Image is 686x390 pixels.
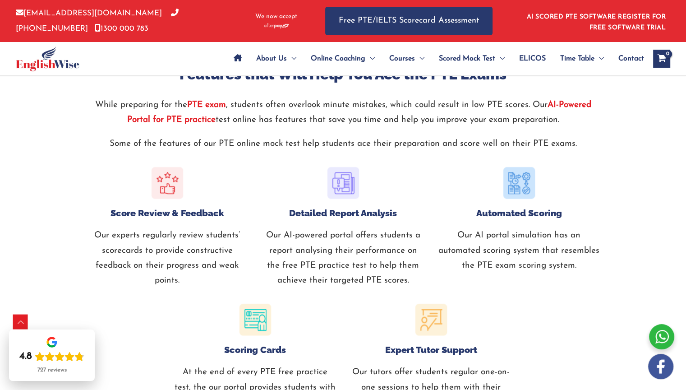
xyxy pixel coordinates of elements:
[19,350,32,363] div: 4.8
[37,367,67,374] div: 727 reviews
[262,228,424,288] p: Our AI-powered portal offers students a report analysing their performance on the free PTE practi...
[226,43,644,74] nav: Site Navigation: Main Menu
[127,101,591,124] a: AI-Powered Portal for PTE practice
[325,7,493,35] a: Free PTE/IELTS Scorecard Assessment
[648,354,673,379] img: white-facebook.png
[86,97,600,128] p: While preparing for the , students often overlook minute mistakes, which could result in low PTE ...
[16,9,179,32] a: [PHONE_NUMBER]
[86,228,249,288] p: Our experts regularly review students’ scorecards to provide constructive feedback on their progr...
[264,23,289,28] img: Afterpay-Logo
[16,46,79,71] img: cropped-ew-logo
[521,6,670,36] aside: Header Widget 1
[256,43,287,74] span: About Us
[304,43,382,74] a: Online CoachingMenu Toggle
[413,302,449,338] img: Expert Tutor Support
[289,208,397,218] strong: Detailed Report Analysis
[149,165,185,201] img: Score Review & Feedback
[653,50,670,68] a: View Shopping Cart, empty
[527,14,666,31] a: AI SCORED PTE SOFTWARE REGISTER FOR FREE SOFTWARE TRIAL
[501,165,537,201] img: Automated Scoring
[224,344,286,355] strong: Scoring Cards
[432,43,512,74] a: Scored Mock TestMenu Toggle
[553,43,611,74] a: Time TableMenu Toggle
[438,228,600,273] p: Our AI portal simulation has an automated scoring system that resembles the PTE exam scoring system.
[187,101,226,109] a: PTE exam
[439,43,495,74] span: Scored Mock Test
[495,43,505,74] span: Menu Toggle
[311,43,365,74] span: Online Coaching
[389,43,415,74] span: Courses
[385,344,477,355] strong: Expert Tutor Support
[110,208,224,218] strong: Score Review & Feedback
[560,43,594,74] span: Time Table
[618,43,644,74] span: Contact
[237,302,273,338] img: Scoring Cards
[325,165,361,201] img: Detailed Report Analysis
[415,43,424,74] span: Menu Toggle
[255,12,297,21] span: We now accept
[249,43,304,74] a: About UsMenu Toggle
[19,350,84,363] div: Rating: 4.8 out of 5
[365,43,375,74] span: Menu Toggle
[519,43,546,74] span: ELICOS
[86,136,600,151] p: Some of the features of our PTE online mock test help students ace their preparation and score we...
[382,43,432,74] a: CoursesMenu Toggle
[287,43,296,74] span: Menu Toggle
[512,43,553,74] a: ELICOS
[95,25,148,32] a: 1300 000 783
[16,9,162,17] a: [EMAIL_ADDRESS][DOMAIN_NAME]
[594,43,604,74] span: Menu Toggle
[611,43,644,74] a: Contact
[476,208,562,218] strong: Automated Scoring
